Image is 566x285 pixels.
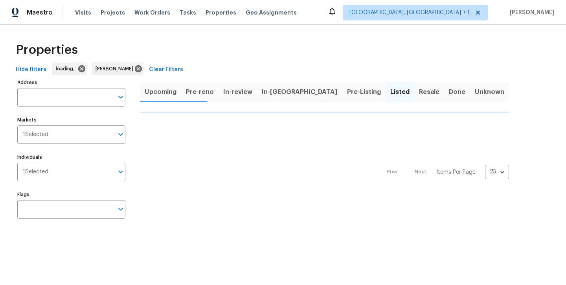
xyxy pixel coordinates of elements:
[17,192,125,197] label: Flags
[186,86,214,97] span: Pre-reno
[13,63,50,77] button: Hide filters
[115,92,126,103] button: Open
[56,65,80,73] span: loading...
[347,86,381,97] span: Pre-Listing
[145,86,176,97] span: Upcoming
[101,9,125,17] span: Projects
[146,63,186,77] button: Clear Filters
[507,9,554,17] span: [PERSON_NAME]
[52,63,87,75] div: loading...
[17,118,125,122] label: Markets
[96,65,136,73] span: [PERSON_NAME]
[115,129,126,140] button: Open
[115,166,126,177] button: Open
[23,169,48,175] span: 1 Selected
[262,86,338,97] span: In-[GEOGRAPHIC_DATA]
[380,118,509,226] nav: Pagination Navigation
[27,9,53,17] span: Maestro
[419,86,439,97] span: Resale
[149,65,183,75] span: Clear Filters
[436,168,476,176] p: Items Per Page
[16,65,46,75] span: Hide filters
[115,204,126,215] button: Open
[180,10,196,15] span: Tasks
[485,162,509,182] div: 25
[16,46,78,54] span: Properties
[449,86,465,97] span: Done
[75,9,91,17] span: Visits
[390,86,410,97] span: Listed
[17,80,125,85] label: Address
[23,131,48,138] span: 1 Selected
[92,63,143,75] div: [PERSON_NAME]
[134,9,170,17] span: Work Orders
[17,155,125,160] label: Individuals
[223,86,252,97] span: In-review
[475,86,504,97] span: Unknown
[206,9,236,17] span: Properties
[349,9,470,17] span: [GEOGRAPHIC_DATA], [GEOGRAPHIC_DATA] + 1
[246,9,297,17] span: Geo Assignments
